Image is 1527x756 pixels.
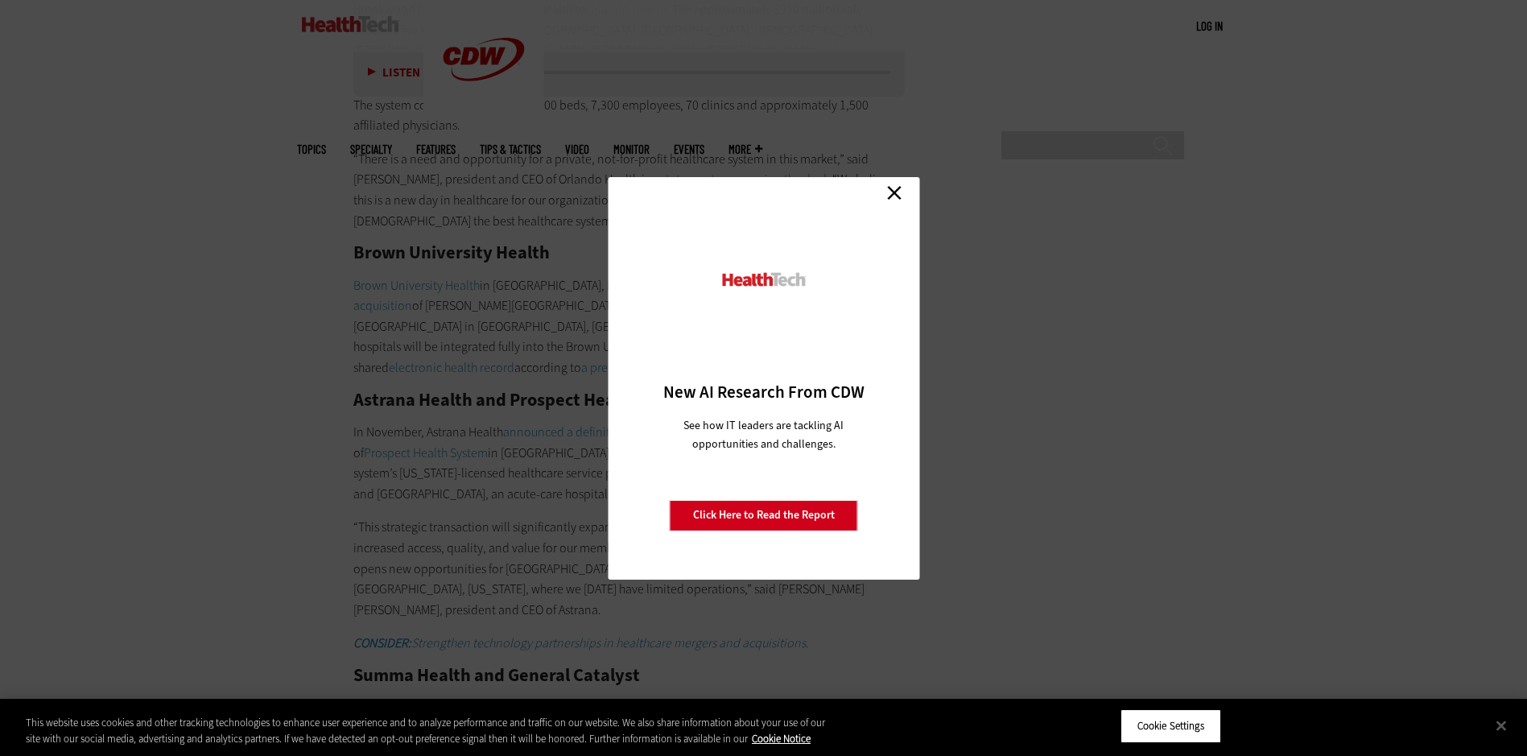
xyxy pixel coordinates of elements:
img: HealthTech_0.png [720,271,807,288]
p: See how IT leaders are tackling AI opportunities and challenges. [664,416,863,453]
button: Cookie Settings [1120,709,1221,743]
a: More information about your privacy [752,732,811,746]
a: Click Here to Read the Report [670,500,858,531]
div: This website uses cookies and other tracking technologies to enhance user experience and to analy... [26,715,840,746]
a: Close [882,181,906,205]
h3: New AI Research From CDW [636,381,891,403]
button: Close [1484,708,1519,743]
